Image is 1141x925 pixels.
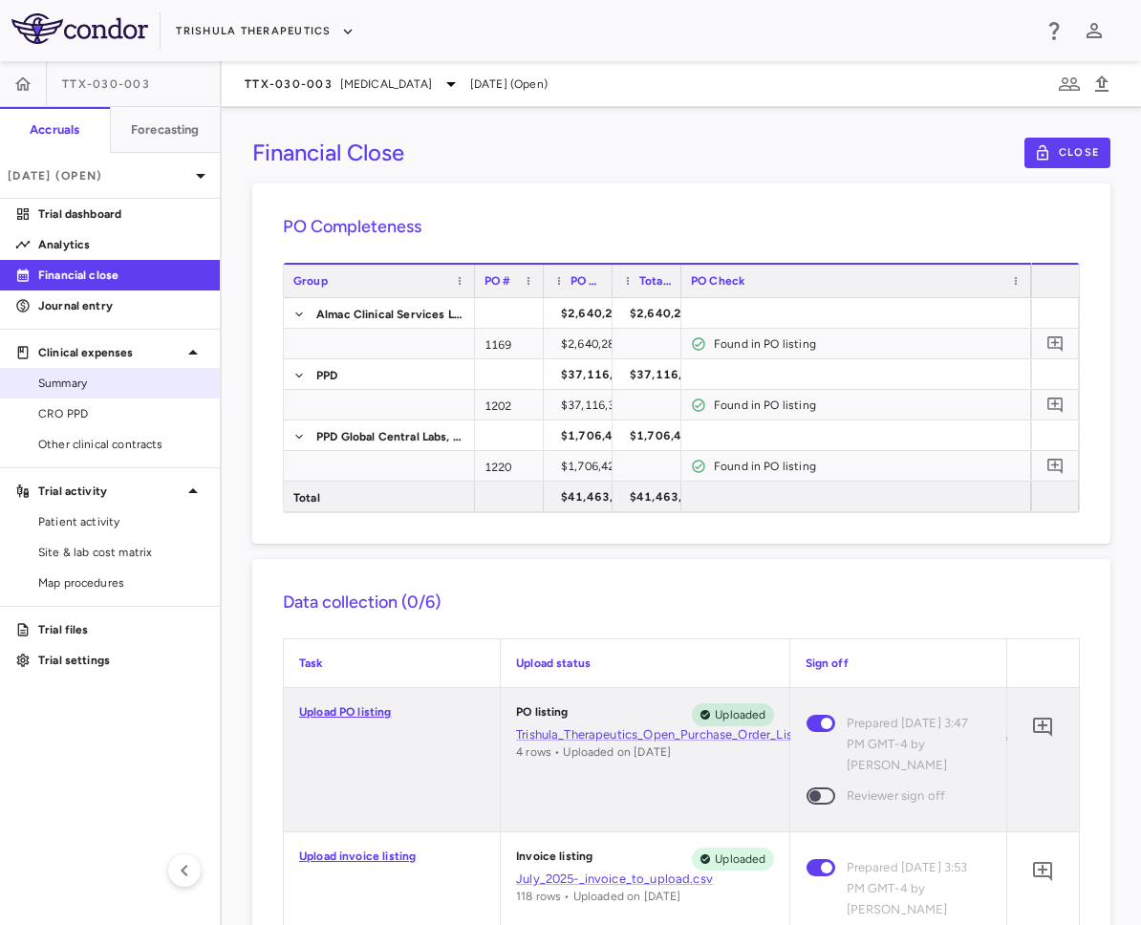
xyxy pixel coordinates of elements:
span: Patient activity [38,513,205,530]
span: TTX-030-003 [245,76,333,92]
span: CRO PPD [38,405,205,422]
svg: Add comment [1046,457,1065,475]
p: Financial close [38,267,205,284]
div: 1220 [475,451,544,481]
span: Total [293,483,320,513]
div: $1,706,427.47 [561,451,638,482]
p: [DATE] (Open) [8,167,189,184]
h6: Forecasting [131,121,200,139]
div: $2,640,280.87 [561,329,638,359]
span: Prepared [DATE] 3:47 PM GMT-4 by [PERSON_NAME] [847,713,976,776]
p: Trial settings [38,652,205,669]
svg: Add comment [1046,334,1065,353]
span: PPD Global Central Labs, LLC [316,421,463,452]
button: Add comment [1043,453,1068,479]
button: Add comment [1026,855,1059,888]
span: Reviewer sign off [847,785,946,807]
button: Add comment [1043,392,1068,418]
p: Upload status [516,655,773,672]
button: Add comment [1026,711,1059,743]
h6: Data collection (0/6) [283,590,1080,615]
span: Other clinical contracts [38,436,205,453]
span: Uploaded [707,706,773,723]
button: Trishula Therapeutics [176,16,354,47]
p: Sign off [806,655,991,672]
p: Trial dashboard [38,205,205,223]
span: Almac Clinical Services LLC [316,299,463,330]
span: PO Amount [570,274,603,288]
svg: Add comment [1031,860,1054,883]
span: PPD [316,360,337,391]
a: July_2025-_invoice_to_upload.csv [516,871,773,888]
p: Invoice listing [516,848,592,871]
p: Trial files [38,621,205,638]
span: PO Check [691,274,744,288]
p: PO listing [516,703,569,726]
p: Trial activity [38,483,182,500]
div: 1202 [475,390,544,419]
svg: Add comment [1046,396,1065,414]
a: Upload invoice listing [299,850,416,863]
button: Close [1024,138,1110,168]
span: Group [293,274,328,288]
p: Task [299,655,484,672]
h6: Accruals [30,121,79,139]
div: $2,640,280.87 [630,298,716,329]
div: $1,706,427.47 [561,420,647,451]
span: TTX-030-003 [62,76,150,92]
div: $41,463,034.18 [630,482,723,512]
div: $37,116,325.80 [561,390,645,420]
div: $2,640,280.87 [561,298,647,329]
div: $41,463,034.14 [561,482,655,512]
h3: Financial Close [252,139,404,167]
img: logo-full-BYUhSk78.svg [11,13,148,44]
div: Found in PO listing [714,329,1022,359]
p: Journal entry [38,297,205,314]
a: Upload PO listing [299,705,392,719]
span: PO # [484,274,511,288]
svg: Add comment [1031,716,1054,739]
span: 4 rows • Uploaded on [DATE] [516,745,671,759]
div: $1,706,427.47 [630,420,716,451]
div: Found in PO listing [714,390,1022,420]
span: Site & lab cost matrix [38,544,205,561]
span: [DATE] (Open) [470,75,548,93]
span: Prepared [DATE] 3:53 PM GMT-4 by [PERSON_NAME] [847,857,976,920]
a: Trishula_Therapeutics_Open_Purchase_Order_List_by_Vendor_as_of_July_2025_Z40rPAw.csv [516,726,773,743]
span: [MEDICAL_DATA] [340,75,432,93]
button: Add comment [1043,331,1068,356]
p: Clinical expenses [38,344,182,361]
span: Map procedures [38,574,205,592]
div: $37,116,325.80 [561,359,655,390]
div: Found in PO listing [714,451,1022,482]
p: Analytics [38,236,205,253]
h6: PO Completeness [283,214,1080,240]
span: Uploaded [707,850,773,868]
span: Total contract value [639,274,672,288]
div: $37,116,325.84 [630,359,723,390]
div: 1169 [475,329,544,358]
span: 118 rows • Uploaded on [DATE] [516,890,680,903]
span: Summary [38,375,205,392]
